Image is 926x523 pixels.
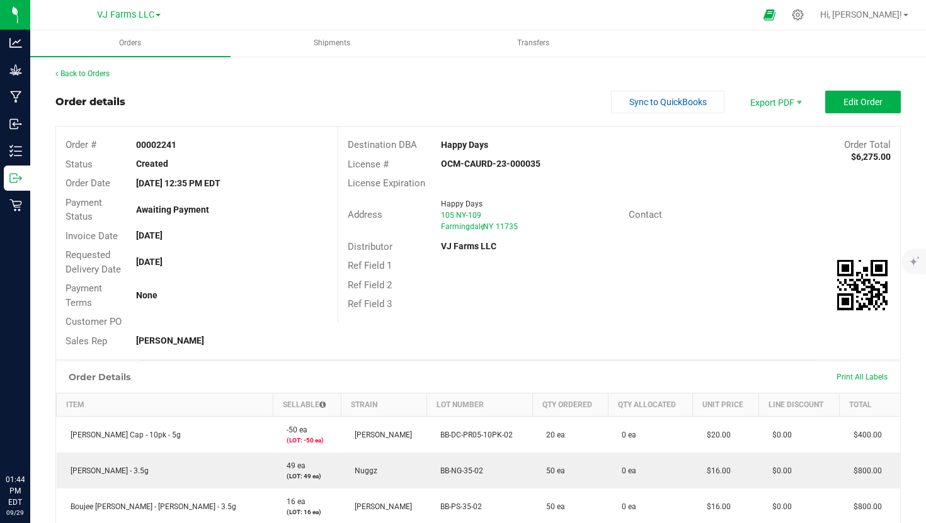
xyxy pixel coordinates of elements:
a: Orders [30,30,231,57]
span: 0 ea [615,466,636,475]
inline-svg: Analytics [9,37,22,49]
th: Unit Price [693,393,759,417]
span: Ref Field 3 [348,298,392,310]
span: $16.00 [700,466,731,475]
span: Hi, [PERSON_NAME]! [820,9,902,20]
span: $0.00 [766,430,792,439]
span: $400.00 [847,430,882,439]
span: Requested Delivery Date [66,249,121,275]
span: License Expiration [348,177,425,189]
strong: [PERSON_NAME] [136,335,204,346]
inline-svg: Manufacturing [9,91,22,103]
span: Address [348,209,382,220]
span: Ref Field 1 [348,260,392,271]
span: 50 ea [540,502,565,511]
span: $800.00 [847,466,882,475]
button: Sync to QuickBooks [611,91,724,113]
span: Farmingdale [441,222,484,231]
span: , [482,222,483,231]
h1: Order Details [69,372,130,382]
span: [PERSON_NAME] [348,502,412,511]
strong: None [136,290,157,300]
a: Back to Orders [55,69,110,78]
a: Transfers [433,30,634,57]
inline-svg: Inventory [9,145,22,157]
th: Qty Ordered [532,393,608,417]
strong: Happy Days [441,140,488,150]
span: Payment Terms [66,283,102,308]
span: Contact [629,209,662,220]
strong: [DATE] [136,257,163,267]
img: Scan me! [837,260,888,310]
inline-svg: Retail [9,199,22,211]
strong: Created [136,159,168,169]
li: Export PDF [737,91,813,113]
span: Order Date [66,177,110,189]
strong: OCM-CAURD-23-000035 [441,159,540,169]
span: Order # [66,139,96,150]
p: (LOT: 16 ea) [280,507,333,517]
div: Manage settings [790,9,806,21]
qrcode: 00002241 [837,260,888,310]
span: Destination DBA [348,139,417,150]
span: Sales Rep [66,335,107,347]
span: 16 ea [280,497,306,506]
span: 105 NY-109 [441,211,481,220]
span: Happy Days [441,200,483,208]
span: Ref Field 2 [348,279,392,291]
span: [PERSON_NAME] Cap - 10pk - 5g [64,430,181,439]
span: Nuggz [348,466,377,475]
strong: [DATE] [136,230,163,240]
th: Qty Allocated [608,393,692,417]
p: (LOT: -50 ea) [280,436,333,445]
span: Print All Labels [837,373,888,381]
span: 50 ea [540,466,565,475]
strong: Awaiting Payment [136,205,209,215]
th: Item [57,393,273,417]
th: Total [840,393,900,417]
span: $0.00 [766,502,792,511]
span: Payment Status [66,197,102,223]
span: NY [483,222,493,231]
span: Open Ecommerce Menu [755,3,784,27]
span: $20.00 [700,430,731,439]
span: BB-DC-PR05-10PK-02 [434,430,513,439]
span: VJ Farms LLC [97,9,154,20]
span: 0 ea [615,502,636,511]
span: BB-PS-35-02 [434,502,482,511]
span: $0.00 [766,466,792,475]
span: Shipments [297,38,367,48]
strong: 00002241 [136,140,176,150]
span: Status [66,159,93,170]
span: $16.00 [700,502,731,511]
span: [PERSON_NAME] - 3.5g [64,466,149,475]
span: 20 ea [540,430,565,439]
th: Sellable [273,393,341,417]
span: 49 ea [280,461,306,470]
p: 09/29 [6,508,25,517]
span: Transfers [500,38,566,48]
span: BB-NG-35-02 [434,466,483,475]
iframe: Resource center [13,422,50,460]
strong: [DATE] 12:35 PM EDT [136,178,220,188]
span: Customer PO [66,316,122,327]
span: Sync to QuickBooks [629,97,707,107]
span: [PERSON_NAME] [348,430,412,439]
span: -50 ea [280,425,307,434]
p: (LOT: 49 ea) [280,471,333,481]
span: Invoice Date [66,230,118,242]
span: Edit Order [843,97,883,107]
span: Distributor [348,241,392,252]
span: Boujee [PERSON_NAME] - [PERSON_NAME] - 3.5g [64,502,236,511]
inline-svg: Grow [9,64,22,76]
span: 11735 [496,222,518,231]
span: 0 ea [615,430,636,439]
span: License # [348,159,389,170]
th: Strain [341,393,426,417]
span: Order Total [844,139,891,150]
inline-svg: Outbound [9,172,22,184]
p: 01:44 PM EDT [6,474,25,508]
span: Orders [102,38,158,48]
th: Line Discount [758,393,840,417]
